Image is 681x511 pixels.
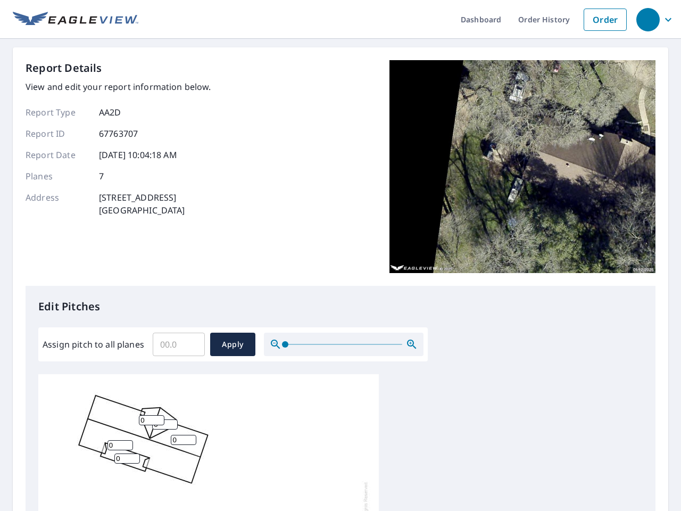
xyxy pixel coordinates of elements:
p: Report Details [26,60,102,76]
input: 00.0 [153,329,205,359]
p: Planes [26,170,89,183]
p: Report Type [26,106,89,119]
p: [STREET_ADDRESS] [GEOGRAPHIC_DATA] [99,191,185,217]
p: Edit Pitches [38,299,643,315]
button: Apply [210,333,255,356]
img: EV Logo [13,12,138,28]
p: 7 [99,170,104,183]
p: [DATE] 10:04:18 AM [99,149,177,161]
p: Report ID [26,127,89,140]
img: Top image [389,60,655,273]
p: Report Date [26,149,89,161]
a: Order [584,9,627,31]
p: 67763707 [99,127,138,140]
p: Address [26,191,89,217]
span: Apply [219,338,247,351]
p: View and edit your report information below. [26,80,211,93]
label: Assign pitch to all planes [43,338,144,351]
p: AA2D [99,106,121,119]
